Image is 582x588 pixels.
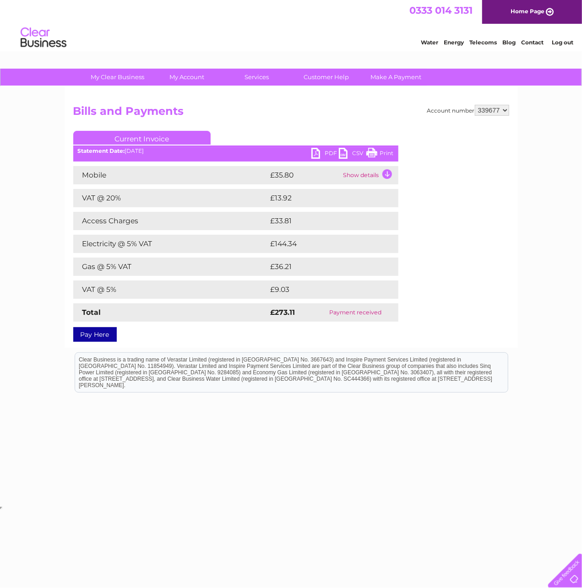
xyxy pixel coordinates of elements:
td: Electricity @ 5% VAT [73,235,268,253]
td: VAT @ 5% [73,281,268,299]
a: Water [421,39,438,46]
td: £35.80 [268,166,341,184]
img: logo.png [20,24,67,52]
a: My Account [149,69,225,86]
td: Mobile [73,166,268,184]
a: CSV [339,148,366,161]
a: Energy [444,39,464,46]
a: Pay Here [73,327,117,342]
td: £13.92 [268,189,379,207]
b: Statement Date: [78,147,125,154]
strong: £273.11 [271,308,295,317]
a: 0333 014 3131 [409,5,473,16]
a: Log out [552,39,573,46]
td: VAT @ 20% [73,189,268,207]
a: Current Invoice [73,131,211,145]
a: Print [366,148,394,161]
td: £36.21 [268,258,379,276]
td: £33.81 [268,212,379,230]
a: Contact [521,39,544,46]
a: Make A Payment [358,69,434,86]
td: Payment received [312,303,398,322]
h2: Bills and Payments [73,105,509,122]
a: My Clear Business [80,69,155,86]
strong: Total [82,308,101,317]
a: Telecoms [469,39,497,46]
div: Clear Business is a trading name of Verastar Limited (registered in [GEOGRAPHIC_DATA] No. 3667643... [75,5,508,44]
div: [DATE] [73,148,398,154]
td: Show details [341,166,398,184]
td: Access Charges [73,212,268,230]
td: Gas @ 5% VAT [73,258,268,276]
div: Account number [427,105,509,116]
a: Services [219,69,294,86]
a: Customer Help [288,69,364,86]
a: Blog [502,39,516,46]
td: £9.03 [268,281,377,299]
td: £144.34 [268,235,382,253]
a: PDF [311,148,339,161]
